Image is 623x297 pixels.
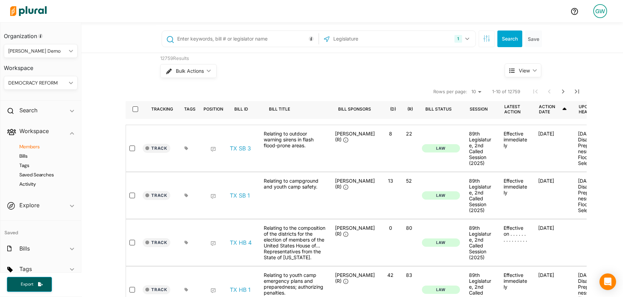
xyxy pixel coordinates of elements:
[335,178,375,190] span: [PERSON_NAME] (R)
[234,99,254,119] div: Bill ID
[19,106,37,114] h2: Search
[454,35,462,43] div: 1
[234,106,248,112] div: Bill ID
[498,225,533,260] div: Effective on . . . . . . . . . . . . . . .
[4,58,78,73] h3: Workspace
[11,172,74,178] h4: Saved Searches
[384,272,397,278] p: 42
[129,193,135,198] input: select-row-state-tx-892-sb1
[133,106,138,112] input: select-all-rows
[143,144,170,153] button: Track
[184,193,188,198] div: Add tags
[151,106,173,112] div: Tracking
[504,99,528,119] div: Latest Action
[498,178,533,213] div: Effective immediately
[230,192,250,199] a: TX SB 1
[390,106,396,112] div: (D)
[177,32,317,45] input: Enter keywords, bill # or legislator name
[7,277,52,292] button: Export
[403,178,416,184] p: 52
[230,239,252,246] a: TX HB 4
[176,69,204,73] span: Bulk Actions
[333,32,407,45] input: Legislature
[204,99,223,119] div: Position
[143,191,170,200] button: Track
[210,241,216,246] div: Add Position Statement
[184,106,196,112] div: Tags
[230,286,251,293] a: TX HB 1
[579,104,602,114] div: Upcoming Hearing
[498,131,533,166] div: Effective immediately
[390,99,396,119] div: (D)
[11,181,74,187] a: Activity
[384,131,397,137] p: 8
[151,99,173,119] div: Tracking
[425,106,452,112] div: Bill Status
[529,85,542,98] button: First Page
[403,272,416,278] p: 83
[483,35,490,41] span: Search Filters
[129,146,135,151] input: select-row-state-tx-892-sb3
[269,106,290,112] div: Bill Title
[19,265,32,273] h2: Tags
[556,85,570,98] button: Next Page
[578,131,602,154] p: [DATE] - Disaster Preparedness & Flooding, Select
[230,145,251,152] a: TX SB 3
[593,4,607,18] div: GW
[8,79,66,87] div: DEMOCRACY REFORM
[422,191,460,200] button: Law
[143,238,170,247] button: Track
[570,85,584,98] button: Last Page
[338,99,371,119] div: Bill Sponsors
[469,225,493,260] div: 89th Legislature, 2nd Called Session (2025)
[184,241,188,245] div: Add tags
[504,104,528,114] div: Latest Action
[8,47,66,55] div: [PERSON_NAME] Demo
[260,131,329,166] div: Relating to outdoor warning sirens in flash flood-prone areas.
[492,88,520,95] span: 1-10 of 12759
[308,36,314,42] div: Tooltip anchor
[4,26,78,41] h3: Organization
[579,99,608,119] div: Upcoming Hearing
[210,147,216,152] div: Add Position Statement
[578,178,602,201] p: [DATE] - Disaster Preparedness & Flooding, Select
[129,287,135,292] input: select-row-state-tx-892-hb1
[11,143,74,150] h4: Members
[469,131,493,166] div: 89th Legislature, 2nd Called Session (2025)
[210,288,216,294] div: Add Position Statement
[519,67,530,74] span: View
[578,272,602,296] p: [DATE] - Disaster Preparedness & Flooding, Select
[260,225,329,260] div: Relating to the composition of the districts for the election of members of the United States Hou...
[533,225,572,260] div: [DATE]
[533,178,572,213] div: [DATE]
[269,99,296,119] div: Bill Title
[184,146,188,150] div: Add tags
[384,178,397,184] p: 13
[19,245,30,252] h2: Bills
[143,285,170,294] button: Track
[160,55,479,62] div: 12759 Results
[335,225,375,237] span: [PERSON_NAME] (R)
[533,131,572,166] div: [DATE]
[542,85,556,98] button: Previous Page
[422,286,460,294] button: Law
[452,32,473,45] button: 1
[422,144,460,153] button: Law
[19,127,49,135] h2: Workspace
[184,288,188,292] div: Add tags
[407,99,413,119] div: (R)
[497,30,522,47] button: Search
[19,201,39,209] h2: Explore
[384,225,397,231] p: 0
[539,104,561,114] div: Action Date
[470,106,488,112] div: Session
[403,131,416,137] p: 22
[525,30,542,47] button: Save
[422,238,460,247] button: Law
[160,64,217,78] button: Bulk Actions
[184,99,196,119] div: Tags
[11,153,74,159] a: Bills
[37,33,44,39] div: Tooltip anchor
[335,131,375,142] span: [PERSON_NAME] (R)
